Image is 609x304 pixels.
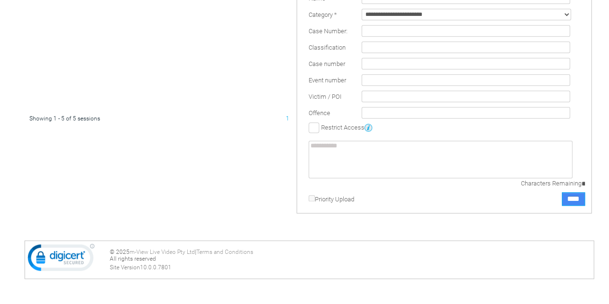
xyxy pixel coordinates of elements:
span: Case number [309,60,345,67]
span: Victim / POI [309,93,341,100]
span: Offence [309,109,330,117]
span: 1 [286,115,289,122]
div: © 2025 | All rights reserved [110,249,591,271]
span: Event number [309,77,346,84]
img: DigiCert Secured Site Seal [27,243,95,276]
div: Site Version [110,264,591,271]
div: Characters Remaining [460,180,585,187]
a: m-View Live Video Pty Ltd [130,249,195,255]
span: Showing 1 - 5 of 5 sessions [29,115,100,122]
label: Priority Upload [315,196,354,203]
label: Category * [309,11,337,18]
span: 10.0.0.7801 [140,264,171,271]
a: Terms and Conditions [196,249,253,255]
span: Classification [309,44,346,51]
span: Case Number: [309,27,348,35]
td: Restrict Access [306,121,587,133]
